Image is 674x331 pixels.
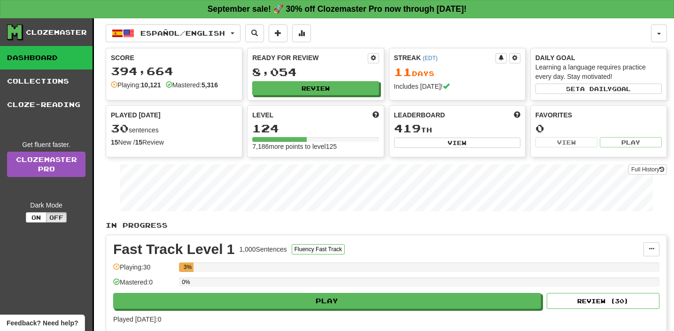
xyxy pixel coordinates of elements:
[106,24,240,42] button: Español/English
[535,62,662,81] div: Learning a language requires practice every day. Stay motivated!
[394,65,412,78] span: 11
[135,139,142,146] strong: 15
[535,53,662,62] div: Daily Goal
[111,80,161,90] div: Playing:
[7,140,85,149] div: Get fluent faster.
[394,110,445,120] span: Leaderboard
[208,4,467,14] strong: September sale! 🚀 30% off Clozemaster Pro now through [DATE]!
[547,293,659,309] button: Review (30)
[111,138,237,147] div: New / Review
[46,212,67,223] button: Off
[141,81,161,89] strong: 10,121
[182,262,193,272] div: 3%
[26,28,87,37] div: Clozemaster
[111,139,118,146] strong: 15
[201,81,218,89] strong: 5,316
[423,55,438,62] a: (EDT)
[252,142,379,151] div: 7,186 more points to level 125
[113,316,161,323] span: Played [DATE]: 0
[535,84,662,94] button: Seta dailygoal
[113,277,174,293] div: Mastered: 0
[111,123,237,135] div: sentences
[252,123,379,134] div: 124
[26,212,46,223] button: On
[245,24,264,42] button: Search sentences
[113,293,541,309] button: Play
[111,65,237,77] div: 394,664
[113,262,174,278] div: Playing: 30
[292,244,345,254] button: Fluency Fast Track
[252,66,379,78] div: 8,054
[394,122,421,135] span: 419
[166,80,218,90] div: Mastered:
[600,137,662,147] button: Play
[240,245,287,254] div: 1,000 Sentences
[7,200,85,210] div: Dark Mode
[113,242,235,256] div: Fast Track Level 1
[7,318,78,328] span: Open feedback widget
[580,85,612,92] span: a daily
[535,123,662,134] div: 0
[628,164,667,175] button: Full History
[252,53,367,62] div: Ready for Review
[394,123,520,135] div: th
[535,110,662,120] div: Favorites
[111,110,161,120] span: Played [DATE]
[106,221,667,230] p: In Progress
[111,122,129,135] span: 30
[252,81,379,95] button: Review
[394,138,520,148] button: View
[292,24,311,42] button: More stats
[394,66,520,78] div: Day s
[394,82,520,91] div: Includes [DATE]!
[7,152,85,177] a: ClozemasterPro
[111,53,237,62] div: Score
[535,137,597,147] button: View
[372,110,379,120] span: Score more points to level up
[269,24,287,42] button: Add sentence to collection
[252,110,273,120] span: Level
[394,53,496,62] div: Streak
[514,110,520,120] span: This week in points, UTC
[140,29,225,37] span: Español / English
